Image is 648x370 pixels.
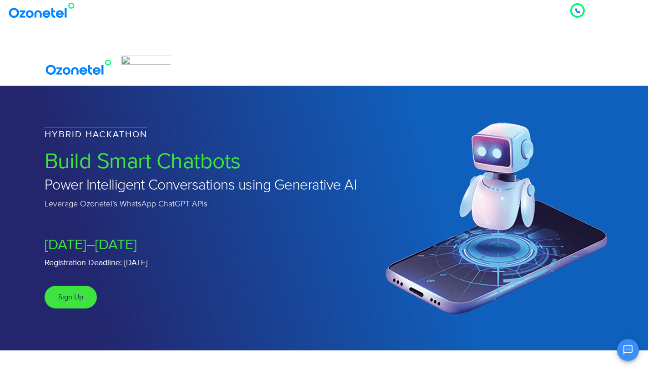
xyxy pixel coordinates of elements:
div: Leverage Ozonetel’s WhatsApp ChatGPT APIs [45,198,405,211]
h3: [DATE]–[DATE] [45,238,405,252]
a: Sign Up [45,286,97,308]
p: Registration Deadline: [DATE] [45,257,405,269]
span: Sign Up [58,293,83,302]
button: Open chat [617,339,639,361]
h1: Build Smart Chatbots [45,150,405,173]
h4: HYBRID HACKATHON [45,128,147,141]
h2: Power Intelligent Conversations using Generative AI [45,178,405,194]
